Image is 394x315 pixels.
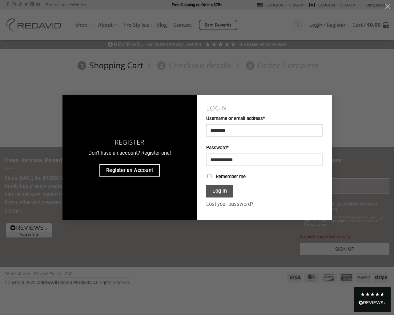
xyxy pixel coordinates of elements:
a: Register an Account [99,164,160,177]
p: Don't have an account? Register one! [72,149,188,157]
div: Read All Reviews [354,287,391,312]
a: Lost your password? [206,201,253,207]
div: Read All Reviews [359,299,386,307]
img: REVIEWS.io [359,301,386,305]
input: Remember me [207,174,211,178]
button: Log in [206,185,233,197]
label: Username or email address [206,115,323,122]
h2: Login [206,104,323,112]
div: 4.8 Stars [360,292,385,297]
label: Password [206,144,323,152]
span: Remember me [216,174,246,179]
h3: Register [72,138,188,146]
